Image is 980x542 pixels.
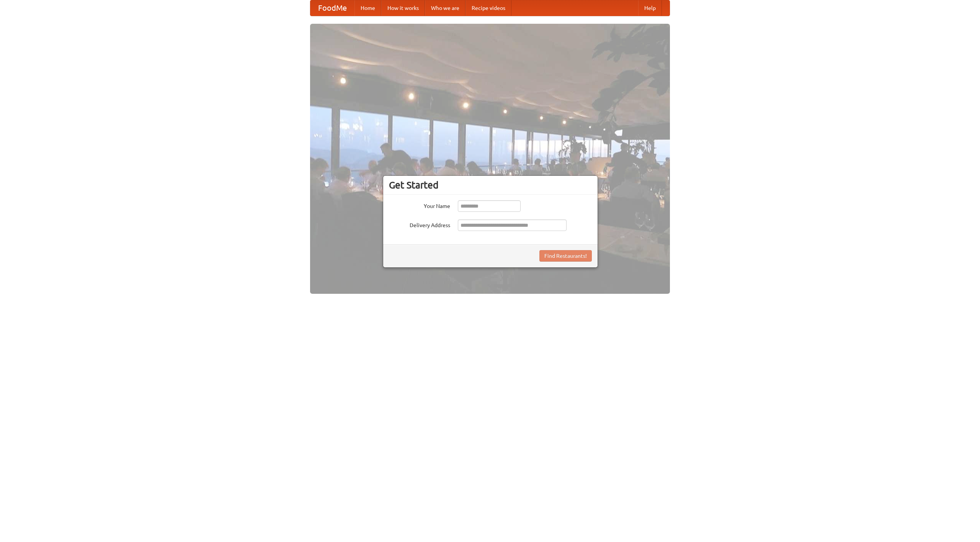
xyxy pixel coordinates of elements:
a: Help [638,0,662,16]
button: Find Restaurants! [539,250,592,262]
a: FoodMe [310,0,354,16]
a: Who we are [425,0,465,16]
a: How it works [381,0,425,16]
a: Home [354,0,381,16]
h3: Get Started [389,179,592,191]
a: Recipe videos [465,0,511,16]
label: Delivery Address [389,219,450,229]
label: Your Name [389,200,450,210]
